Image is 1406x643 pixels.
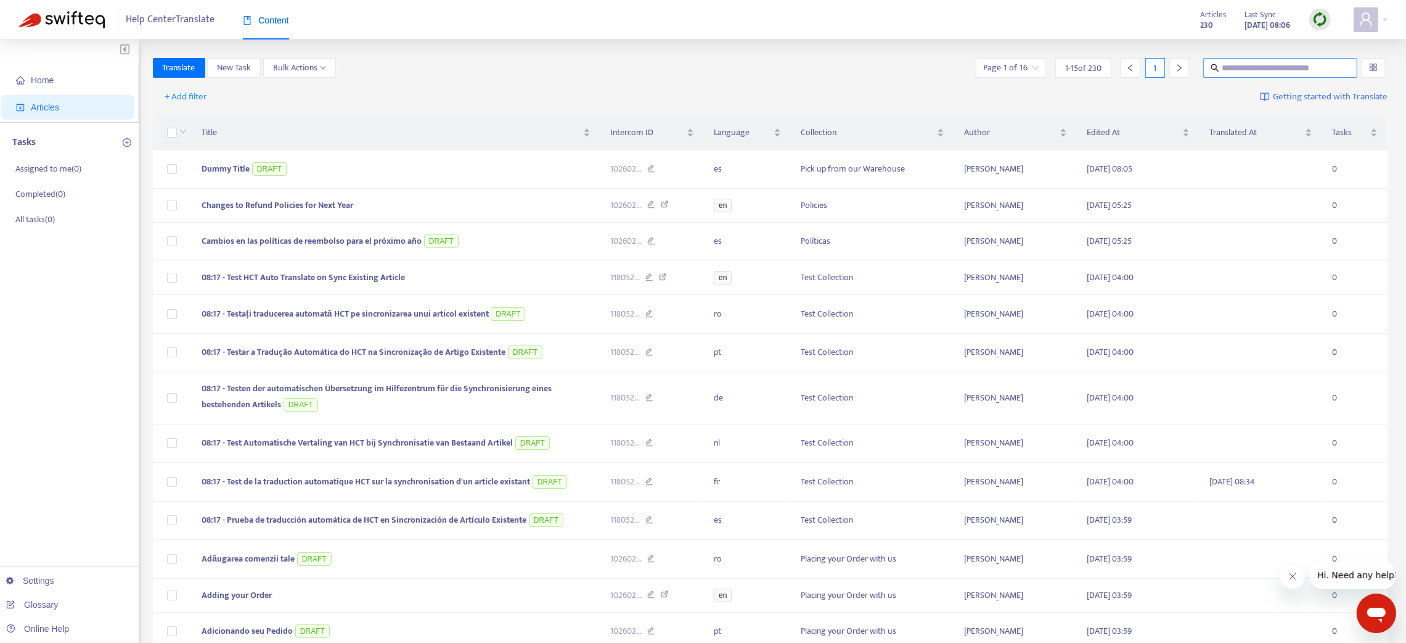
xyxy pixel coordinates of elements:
th: Author [954,116,1077,150]
img: image-link [1260,92,1270,102]
span: [DATE] 03:59 [1087,588,1132,602]
span: DRAFT [284,398,318,412]
p: Assigned to me ( 0 ) [15,162,81,175]
a: Online Help [6,624,69,634]
span: DRAFT [297,552,332,566]
span: [DATE] 03:59 [1087,552,1132,566]
span: DRAFT [252,162,287,176]
span: user [1359,12,1373,27]
span: 118052 ... [610,307,640,321]
span: Bulk Actions [273,61,326,75]
a: Getting started with Translate [1260,87,1388,107]
span: DRAFT [508,346,542,359]
span: 102602 ... [610,589,642,602]
span: Adding your Order [202,588,272,602]
td: [PERSON_NAME] [954,579,1077,613]
span: Language [714,126,771,139]
td: pt [704,334,791,373]
p: Completed ( 0 ) [15,188,65,201]
td: Test Collection [791,295,954,334]
span: DRAFT [491,307,525,321]
span: 08:17 - Test de la traduction automatique HCT sur la synchronisation d'un article existant [202,475,530,489]
span: Home [31,75,54,85]
span: home [16,76,25,85]
td: Test Collection [791,502,954,541]
th: Language [704,116,791,150]
strong: [DATE] 08:06 [1245,19,1291,32]
span: [DATE] 08:05 [1087,162,1132,176]
span: [DATE] 04:00 [1087,475,1134,489]
td: 0 [1322,295,1388,334]
strong: 230 [1201,19,1214,32]
span: Edited At [1087,126,1180,139]
td: [PERSON_NAME] [954,223,1077,262]
th: Tasks [1322,116,1388,150]
span: en [714,271,732,284]
td: Pick up from our Warehouse [791,150,954,189]
th: Intercom ID [600,116,704,150]
td: Test Collection [791,261,954,295]
span: 08:17 - Testați traducerea automată HCT pe sincronizarea unui articol existent [202,307,488,321]
span: account-book [16,103,25,112]
span: 102602 ... [610,234,642,248]
button: + Add filter [156,87,217,107]
img: sync.dc5367851b00ba804db3.png [1312,12,1328,27]
p: All tasks ( 0 ) [15,213,55,226]
span: 102602 ... [610,199,642,212]
span: Intercom ID [610,126,684,139]
td: 0 [1322,425,1388,463]
span: 08:17 - Test HCT Auto Translate on Sync Existing Article [202,270,405,284]
span: 08:17 - Testen der automatischen Übersetzung im Hilfezentrum für die Synchronisierung eines beste... [202,381,552,412]
span: 118052 ... [610,271,640,284]
td: [PERSON_NAME] [954,425,1077,463]
td: 0 [1322,502,1388,541]
p: Tasks [12,135,36,150]
span: Adăugarea comenzii tale [202,552,295,566]
span: Author [964,126,1057,139]
span: Content [243,15,289,25]
button: New Task [207,58,261,78]
span: down [179,128,187,135]
td: 0 [1322,463,1388,502]
span: plus-circle [123,138,131,147]
span: [DATE] 03:59 [1087,624,1132,638]
span: Hi. Need any help? [7,9,89,19]
th: Collection [791,116,954,150]
span: search [1211,64,1219,72]
span: + Add filter [165,89,208,104]
span: 118052 ... [610,346,640,359]
button: Bulk Actionsdown [263,58,336,78]
td: Test Collection [791,372,954,425]
span: 102602 ... [610,624,642,638]
span: Articles [31,102,59,112]
td: es [704,223,791,262]
td: Test Collection [791,425,954,463]
td: Placing your Order with us [791,540,954,579]
span: [DATE] 04:00 [1087,307,1134,321]
td: es [704,502,791,541]
span: DRAFT [295,624,330,638]
span: Getting started with Translate [1273,90,1388,104]
span: 118052 ... [610,391,640,405]
td: [PERSON_NAME] [954,334,1077,373]
th: Edited At [1077,116,1200,150]
span: left [1126,64,1135,72]
span: Adicionando seu Pedido [202,624,293,638]
span: Changes to Refund Policies for Next Year [202,198,353,212]
span: book [243,16,251,25]
td: [PERSON_NAME] [954,189,1077,223]
td: 0 [1322,261,1388,295]
span: Collection [801,126,934,139]
span: 118052 ... [610,436,640,450]
td: [PERSON_NAME] [954,463,1077,502]
span: DRAFT [515,436,550,450]
span: 118052 ... [610,475,640,489]
span: [DATE] 04:00 [1087,391,1134,405]
span: [DATE] 05:25 [1087,198,1132,212]
td: Políticas [791,223,954,262]
td: 0 [1322,334,1388,373]
td: [PERSON_NAME] [954,295,1077,334]
td: 0 [1322,372,1388,425]
img: Swifteq [18,11,105,28]
td: [PERSON_NAME] [954,540,1077,579]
